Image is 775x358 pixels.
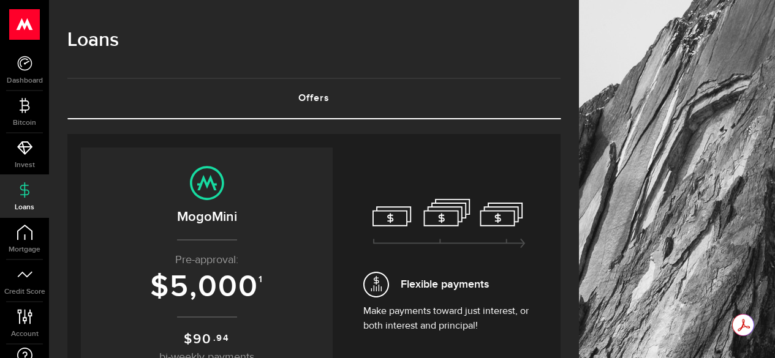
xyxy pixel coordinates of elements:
h2: MogoMini [93,207,320,227]
ul: Tabs Navigation [67,78,561,119]
span: 90 [193,331,212,348]
iframe: LiveChat chat widget [724,307,775,358]
span: Flexible payments [401,276,489,293]
span: $ [184,331,193,348]
span: $ [150,269,170,305]
span: 5,000 [170,269,259,305]
p: Make payments toward just interest, or both interest and principal! [363,304,535,334]
h1: Loans [67,24,561,56]
a: Offers [67,79,561,118]
sup: 1 [259,274,263,285]
p: Pre-approval: [93,252,320,269]
sup: .94 [213,332,230,345]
